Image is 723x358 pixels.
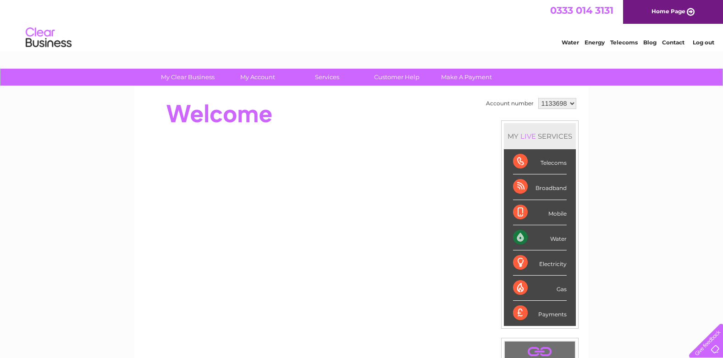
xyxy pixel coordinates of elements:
div: Mobile [513,200,567,225]
a: Make A Payment [429,69,504,86]
a: My Clear Business [150,69,226,86]
a: Log out [693,39,714,46]
div: Clear Business is a trading name of Verastar Limited (registered in [GEOGRAPHIC_DATA] No. 3667643... [145,5,579,44]
a: My Account [220,69,295,86]
a: 0333 014 3131 [550,5,613,16]
a: Customer Help [359,69,435,86]
div: Broadband [513,174,567,200]
div: Telecoms [513,149,567,174]
a: Water [562,39,579,46]
a: Services [289,69,365,86]
td: Account number [484,96,536,111]
a: Blog [643,39,657,46]
a: Energy [585,39,605,46]
img: logo.png [25,24,72,52]
div: Water [513,225,567,250]
a: Contact [662,39,684,46]
div: Gas [513,276,567,301]
div: LIVE [519,132,538,141]
div: MY SERVICES [504,123,576,149]
div: Electricity [513,250,567,276]
a: Telecoms [610,39,638,46]
div: Payments [513,301,567,325]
